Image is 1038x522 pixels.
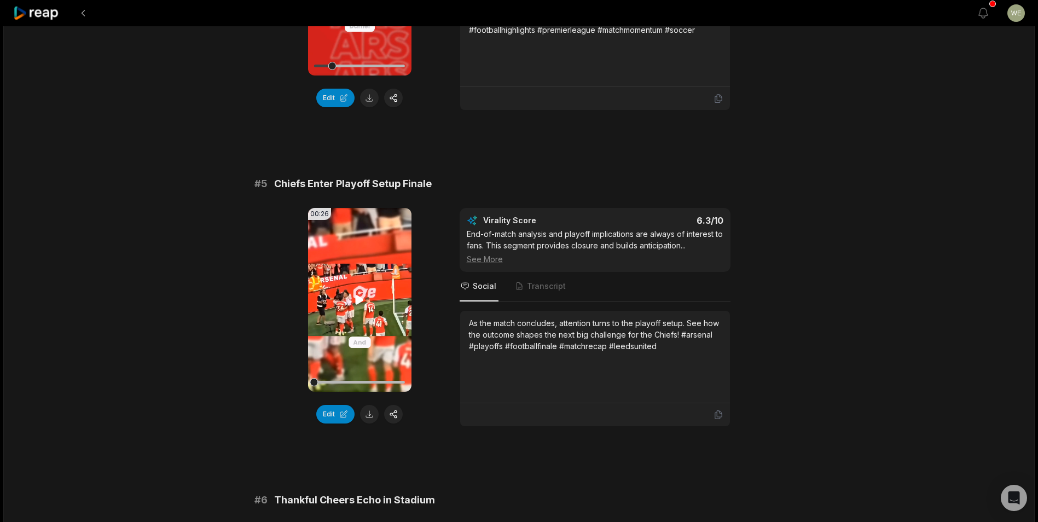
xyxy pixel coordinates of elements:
[254,492,268,508] span: # 6
[274,176,432,192] span: Chiefs Enter Playoff Setup Finale
[527,281,566,292] span: Transcript
[460,272,730,301] nav: Tabs
[254,176,268,192] span: # 5
[1001,485,1027,511] div: Open Intercom Messenger
[473,281,496,292] span: Social
[467,253,723,265] div: See More
[316,405,355,424] button: Edit
[467,228,723,265] div: End-of-match analysis and playoff implications are always of interest to fans. This segment provi...
[469,317,721,352] div: As the match concludes, attention turns to the playoff setup. See how the outcome shapes the next...
[316,89,355,107] button: Edit
[483,215,601,226] div: Virality Score
[274,492,435,508] span: Thankful Cheers Echo in Stadium
[606,215,723,226] div: 6.3 /10
[308,208,411,392] video: Your browser does not support mp4 format.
